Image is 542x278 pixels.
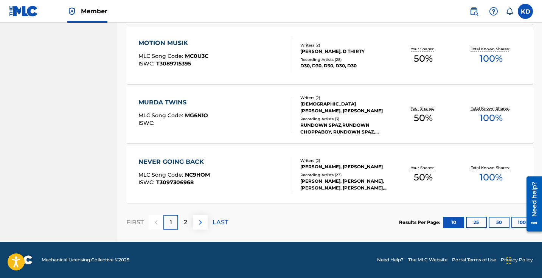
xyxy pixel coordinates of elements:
p: Your Shares: [411,165,436,171]
div: [PERSON_NAME], D THIRTY [300,48,390,55]
p: Your Shares: [411,106,436,111]
div: Writers ( 2 ) [300,158,390,163]
img: help [489,7,498,16]
a: MURDA TWINSMLC Song Code:MG6N1OISWC:Writers (2)[DEMOGRAPHIC_DATA][PERSON_NAME], [PERSON_NAME]Reco... [126,87,533,143]
div: D30, D30, D30, D30, D30 [300,62,390,69]
p: Total Known Shares: [471,46,511,52]
p: FIRST [126,218,144,227]
span: NC9HOM [185,171,210,178]
span: ISWC : [138,120,156,126]
div: NEVER GOING BACK [138,157,210,166]
p: Total Known Shares: [471,165,511,171]
div: RUNDOWN SPAZ,RUNDOWN CHOPPABOY, RUNDOWN SPAZ, RUNDOWN SPAZ [300,122,390,135]
p: Results Per Page: [399,219,442,226]
img: logo [9,255,33,264]
div: User Menu [518,4,533,19]
span: T3097306968 [156,179,194,186]
button: 25 [466,217,487,228]
span: Mechanical Licensing Collective © 2025 [42,256,129,263]
span: ISWC : [138,60,156,67]
div: Writers ( 2 ) [300,42,390,48]
span: 100 % [480,52,503,65]
div: Notifications [506,8,513,15]
span: 50 % [414,171,433,184]
span: MLC Song Code : [138,112,185,119]
div: Recording Artists ( 23 ) [300,172,390,178]
img: right [196,218,205,227]
div: [DEMOGRAPHIC_DATA][PERSON_NAME], [PERSON_NAME] [300,101,390,114]
span: Member [81,7,107,16]
div: Drag [506,249,511,272]
div: [PERSON_NAME], [PERSON_NAME] [300,163,390,170]
a: Need Help? [377,256,404,263]
button: 100 [511,217,532,228]
div: MURDA TWINS [138,98,208,107]
a: The MLC Website [408,256,447,263]
img: MLC Logo [9,6,38,17]
span: T3089715395 [156,60,191,67]
span: MLC Song Code : [138,53,185,59]
span: 100 % [480,111,503,125]
p: 1 [170,218,172,227]
div: MOTION MUSIK [138,39,208,48]
div: [PERSON_NAME], [PERSON_NAME], [PERSON_NAME], [PERSON_NAME], [PERSON_NAME] SHIMMY [300,178,390,191]
a: Portal Terms of Use [452,256,496,263]
a: MOTION MUSIKMLC Song Code:MC0U3CISWC:T3089715395Writers (2)[PERSON_NAME], D THIRTYRecording Artis... [126,27,533,84]
img: Top Rightsholder [67,7,76,16]
p: Your Shares: [411,46,436,52]
p: LAST [213,218,228,227]
p: Total Known Shares: [471,106,511,111]
span: ISWC : [138,179,156,186]
a: NEVER GOING BACKMLC Song Code:NC9HOMISWC:T3097306968Writers (2)[PERSON_NAME], [PERSON_NAME]Record... [126,146,533,203]
span: 100 % [480,171,503,184]
div: Help [486,4,501,19]
button: 50 [489,217,509,228]
iframe: Resource Center [521,174,542,235]
span: 50 % [414,111,433,125]
span: MLC Song Code : [138,171,185,178]
span: MG6N1O [185,112,208,119]
img: search [469,7,478,16]
div: Recording Artists ( 28 ) [300,57,390,62]
div: Recording Artists ( 3 ) [300,116,390,122]
span: 50 % [414,52,433,65]
iframe: Chat Widget [504,242,542,278]
span: MC0U3C [185,53,208,59]
a: Privacy Policy [501,256,533,263]
div: Writers ( 2 ) [300,95,390,101]
p: 2 [184,218,187,227]
button: 10 [443,217,464,228]
a: Public Search [466,4,481,19]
